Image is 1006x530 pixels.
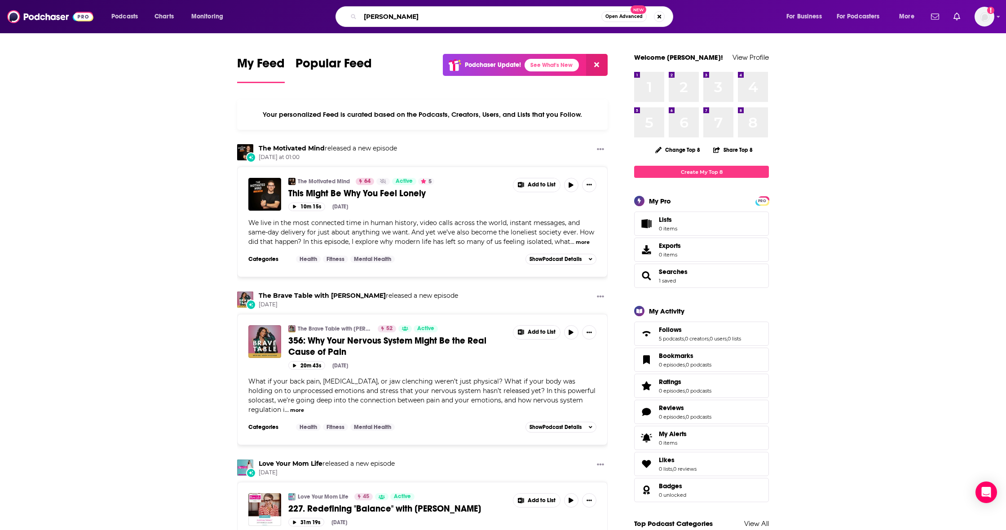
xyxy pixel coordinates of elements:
[732,53,769,62] a: View Profile
[593,291,608,303] button: Show More Button
[154,10,174,23] span: Charts
[350,424,395,431] a: Mental Health
[259,144,325,152] a: The Motivated Mind
[390,493,415,500] a: Active
[659,482,682,490] span: Badges
[386,324,393,333] span: 52
[237,56,285,83] a: My Feed
[659,352,711,360] a: Bookmarks
[528,329,556,336] span: Add to List
[631,5,647,14] span: New
[780,9,833,24] button: open menu
[378,325,396,332] a: 52
[659,225,677,232] span: 0 items
[634,53,723,62] a: Welcome [PERSON_NAME]!
[686,414,711,420] a: 0 podcasts
[593,459,608,471] button: Show More Button
[191,10,223,23] span: Monitoring
[686,388,711,394] a: 0 podcasts
[634,212,769,236] a: Lists
[659,242,681,250] span: Exports
[659,362,685,368] a: 0 episodes
[288,518,324,526] button: 31m 19s
[659,466,672,472] a: 0 lists
[259,154,397,161] span: [DATE] at 01:00
[637,269,655,282] a: Searches
[713,141,753,159] button: Share Top 8
[659,378,681,386] span: Ratings
[710,336,727,342] a: 0 users
[786,10,822,23] span: For Business
[259,144,397,153] h3: released a new episode
[246,468,256,478] div: New Episode
[111,10,138,23] span: Podcasts
[637,353,655,366] a: Bookmarks
[659,430,687,438] span: My Alerts
[659,378,711,386] a: Ratings
[285,406,289,414] span: ...
[649,307,684,315] div: My Activity
[757,197,768,204] a: PRO
[659,414,685,420] a: 0 episodes
[296,424,321,431] a: Health
[659,440,687,446] span: 0 items
[237,144,253,160] img: The Motivated Mind
[975,481,997,503] div: Open Intercom Messenger
[634,166,769,178] a: Create My Top 8
[927,9,943,24] a: Show notifications dropdown
[659,278,676,284] a: 1 saved
[7,8,93,25] a: Podchaser - Follow, Share and Rate Podcasts
[356,178,374,185] a: 64
[288,325,296,332] img: The Brave Table with Dr. Neeta Bhushan
[298,325,372,332] a: The Brave Table with [PERSON_NAME]
[288,188,507,199] a: This Might Be Why You Feel Lonely
[288,503,507,514] a: 227. Redefining "Balance" with [PERSON_NAME]
[757,198,768,204] span: PRO
[634,426,769,450] a: My Alerts
[659,216,672,224] span: Lists
[649,197,671,205] div: My Pro
[513,178,560,192] button: Show More Button
[332,203,348,210] div: [DATE]
[659,216,677,224] span: Lists
[950,9,964,24] a: Show notifications dropdown
[975,7,994,26] button: Show profile menu
[149,9,179,24] a: Charts
[576,238,590,246] button: more
[637,380,655,392] a: Ratings
[684,336,685,342] span: ,
[259,291,386,300] a: The Brave Table with Dr. Neeta Bhushan
[659,456,675,464] span: Likes
[465,61,521,69] p: Podchaser Update!
[237,291,253,308] img: The Brave Table with Dr. Neeta Bhushan
[414,325,438,332] a: Active
[248,325,281,358] img: 356: Why Your Nervous System Might Be the Real Cause of Pain
[582,325,596,340] button: Show More Button
[248,219,594,246] span: We live in the most connected time in human history, video calls across the world, instant messag...
[259,469,395,477] span: [DATE]
[673,466,697,472] a: 0 reviews
[288,493,296,500] img: Love Your Mom Life
[288,335,486,358] span: 356: Why Your Nervous System Might Be the Real Cause of Pain
[248,493,281,526] img: 227. Redefining "Balance" with Rebecca Olson
[259,291,458,300] h3: released a new episode
[237,99,608,130] div: Your personalized Feed is curated based on the Podcasts, Creators, Users, and Lists that you Follow.
[634,478,769,502] span: Badges
[659,404,684,412] span: Reviews
[296,56,372,76] span: Popular Feed
[288,503,481,514] span: 227. Redefining "Balance" with [PERSON_NAME]
[248,424,289,431] h3: Categories
[396,177,413,186] span: Active
[360,9,601,24] input: Search podcasts, credits, & more...
[259,459,322,468] a: Love Your Mom Life
[601,11,647,22] button: Open AdvancedNew
[296,256,321,263] a: Health
[593,144,608,155] button: Show More Button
